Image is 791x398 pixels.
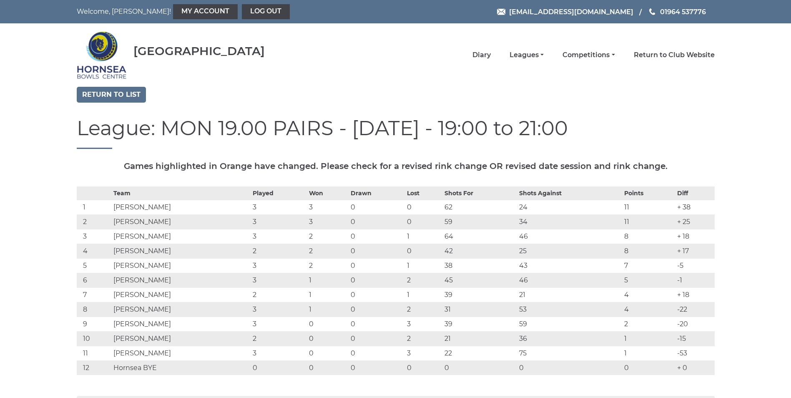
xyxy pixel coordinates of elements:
[517,273,623,287] td: 46
[242,4,290,19] a: Log out
[251,331,307,346] td: 2
[307,200,348,214] td: 3
[405,214,442,229] td: 0
[251,244,307,258] td: 2
[111,302,251,317] td: [PERSON_NAME]
[251,229,307,244] td: 3
[111,229,251,244] td: [PERSON_NAME]
[675,273,715,287] td: -1
[251,287,307,302] td: 2
[77,360,111,375] td: 12
[307,360,348,375] td: 0
[251,360,307,375] td: 0
[349,186,405,200] th: Drawn
[251,273,307,287] td: 3
[173,4,238,19] a: My Account
[307,346,348,360] td: 0
[77,258,111,273] td: 5
[307,317,348,331] td: 0
[517,244,623,258] td: 25
[405,273,442,287] td: 2
[77,244,111,258] td: 4
[133,45,265,58] div: [GEOGRAPHIC_DATA]
[77,200,111,214] td: 1
[442,258,517,273] td: 38
[675,302,715,317] td: -22
[77,214,111,229] td: 2
[675,287,715,302] td: + 18
[517,302,623,317] td: 53
[349,214,405,229] td: 0
[405,186,442,200] th: Lost
[405,287,442,302] td: 1
[675,186,715,200] th: Diff
[111,186,251,200] th: Team
[405,229,442,244] td: 1
[111,214,251,229] td: [PERSON_NAME]
[349,273,405,287] td: 0
[517,258,623,273] td: 43
[442,346,517,360] td: 22
[622,244,675,258] td: 8
[634,50,715,60] a: Return to Club Website
[675,258,715,273] td: -5
[349,360,405,375] td: 0
[405,331,442,346] td: 2
[442,317,517,331] td: 39
[111,273,251,287] td: [PERSON_NAME]
[251,302,307,317] td: 3
[675,214,715,229] td: + 25
[307,214,348,229] td: 3
[307,273,348,287] td: 1
[307,186,348,200] th: Won
[675,317,715,331] td: -20
[622,214,675,229] td: 11
[622,200,675,214] td: 11
[405,244,442,258] td: 0
[111,200,251,214] td: [PERSON_NAME]
[251,258,307,273] td: 3
[622,273,675,287] td: 5
[405,360,442,375] td: 0
[307,302,348,317] td: 1
[349,302,405,317] td: 0
[111,331,251,346] td: [PERSON_NAME]
[77,317,111,331] td: 9
[675,244,715,258] td: + 17
[405,258,442,273] td: 1
[77,161,715,171] h5: Games highlighted in Orange have changed. Please check for a revised rink change OR revised date ...
[442,229,517,244] td: 64
[349,200,405,214] td: 0
[442,244,517,258] td: 42
[442,302,517,317] td: 31
[622,331,675,346] td: 1
[622,346,675,360] td: 1
[649,8,655,15] img: Phone us
[349,244,405,258] td: 0
[349,331,405,346] td: 0
[622,229,675,244] td: 8
[675,331,715,346] td: -15
[77,229,111,244] td: 3
[472,50,491,60] a: Diary
[349,258,405,273] td: 0
[517,186,623,200] th: Shots Against
[77,331,111,346] td: 10
[442,331,517,346] td: 21
[622,258,675,273] td: 7
[307,244,348,258] td: 2
[307,229,348,244] td: 2
[111,360,251,375] td: Hornsea BYE
[442,287,517,302] td: 39
[675,200,715,214] td: + 38
[517,346,623,360] td: 75
[349,287,405,302] td: 0
[77,302,111,317] td: 8
[77,287,111,302] td: 7
[562,50,615,60] a: Competitions
[111,287,251,302] td: [PERSON_NAME]
[77,26,127,84] img: Hornsea Bowls Centre
[675,346,715,360] td: -53
[77,273,111,287] td: 6
[517,287,623,302] td: 21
